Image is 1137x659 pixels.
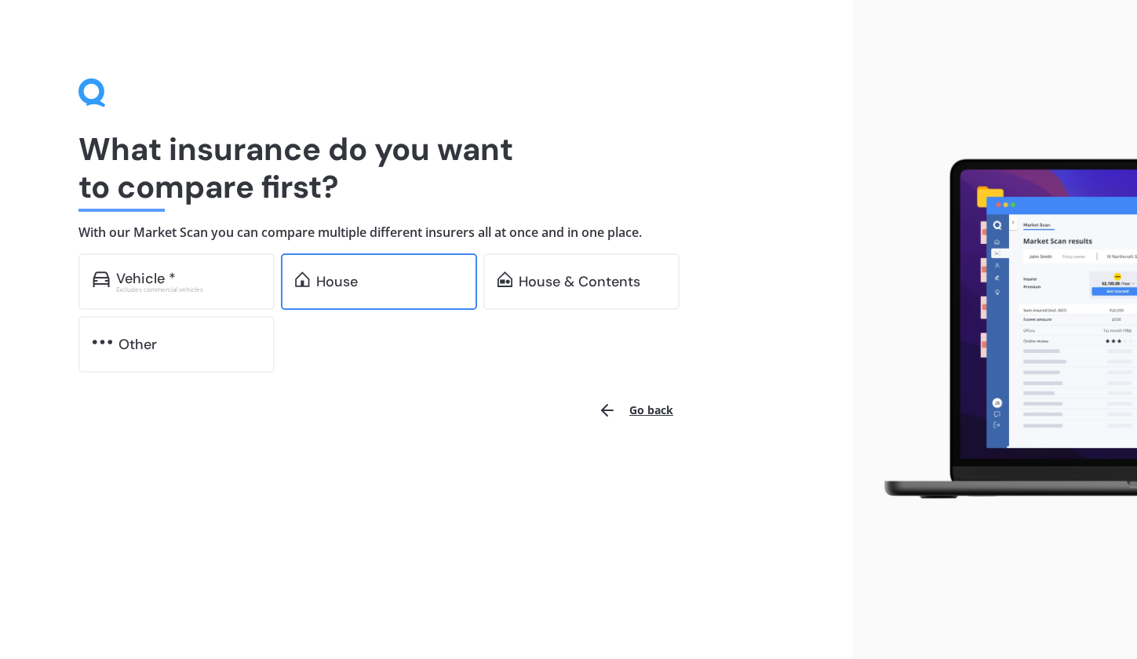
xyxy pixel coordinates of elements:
h4: With our Market Scan you can compare multiple different insurers all at once and in one place. [78,224,774,241]
img: laptop.webp [866,151,1137,508]
img: home-and-contents.b802091223b8502ef2dd.svg [497,271,512,287]
h1: What insurance do you want to compare first? [78,130,774,206]
div: Other [118,337,157,352]
button: Go back [589,391,683,429]
img: other.81dba5aafe580aa69f38.svg [93,334,112,350]
div: Excludes commercial vehicles [116,286,261,293]
img: home.91c183c226a05b4dc763.svg [295,271,310,287]
div: House & Contents [519,274,640,289]
img: car.f15378c7a67c060ca3f3.svg [93,271,110,287]
div: Vehicle * [116,271,176,286]
div: House [316,274,358,289]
